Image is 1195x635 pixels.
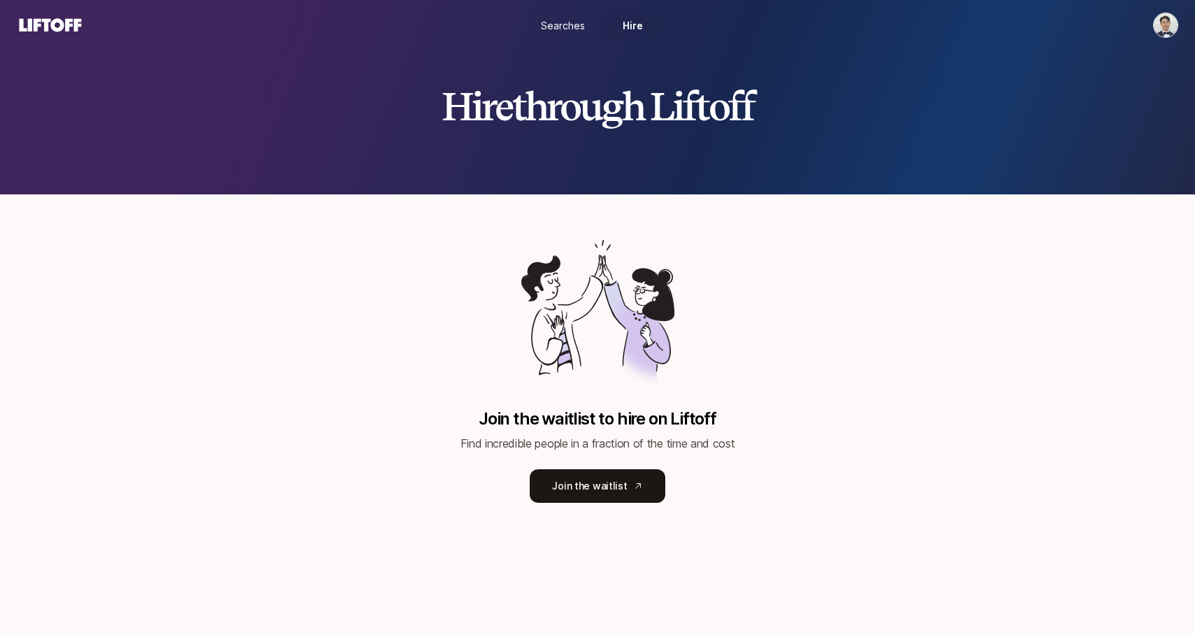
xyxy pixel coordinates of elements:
a: Searches [528,13,597,38]
span: through Liftoff [512,83,753,130]
a: Hire [597,13,667,38]
p: Find incredible people in a fraction of the time and cost [461,434,735,452]
span: Hire [623,18,643,33]
span: Searches [541,18,585,33]
p: Join the waitlist to hire on Liftoff [479,409,716,429]
button: Alexander Yoon [1153,13,1178,38]
a: Join the waitlist [530,469,665,503]
img: Alexander Yoon [1154,13,1178,37]
h2: Hire [442,85,753,127]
